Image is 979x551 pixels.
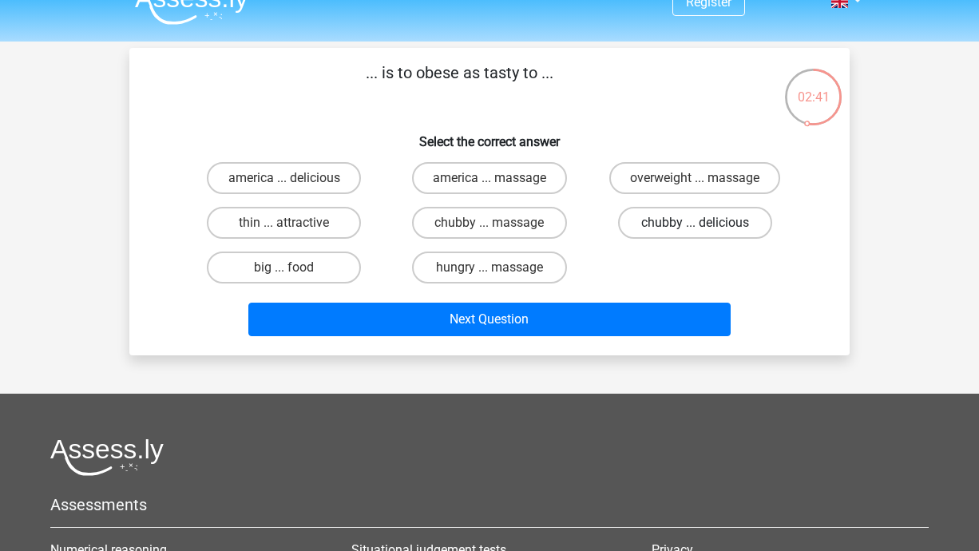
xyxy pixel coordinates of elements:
[50,495,929,514] h5: Assessments
[207,162,361,194] label: america ... delicious
[783,67,843,107] div: 02:41
[155,121,824,149] h6: Select the correct answer
[412,252,566,283] label: hungry ... massage
[207,207,361,239] label: thin ... attractive
[412,162,567,194] label: america ... massage
[155,61,764,109] p: ... is to obese as tasty to ...
[50,438,164,476] img: Assessly logo
[609,162,780,194] label: overweight ... massage
[248,303,731,336] button: Next Question
[412,207,566,239] label: chubby ... massage
[207,252,361,283] label: big ... food
[618,207,772,239] label: chubby ... delicious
